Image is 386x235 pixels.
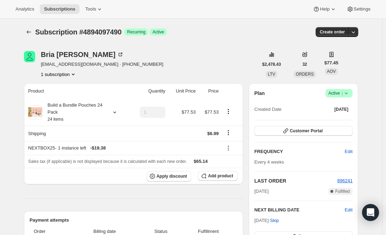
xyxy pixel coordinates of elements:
[258,59,285,69] button: $2,478.43
[41,61,163,68] span: [EMAIL_ADDRESS][DOMAIN_NAME] · [PHONE_NUMBER]
[342,90,343,96] span: |
[335,189,350,194] span: Fulfilled
[71,228,138,235] span: Billing date
[35,28,121,36] span: Subscription #4894097490
[205,109,219,115] span: $77.53
[337,178,353,183] a: 896241
[223,129,234,136] button: Shipping actions
[254,188,269,195] span: [DATE]
[330,104,353,114] button: [DATE]
[342,4,375,14] button: Settings
[41,71,77,78] button: Product actions
[254,106,281,113] span: Created Date
[316,27,349,37] button: Create order
[24,126,130,141] th: Shipping
[327,69,336,74] span: AOV
[24,83,130,99] th: Product
[208,173,233,179] span: Add product
[85,6,96,12] span: Tools
[28,159,187,164] span: Sales tax (if applicable) is not displayed because it is calculated with each new order.
[320,6,329,12] span: Help
[254,207,345,214] h2: NEXT BILLING DATE
[44,6,75,12] span: Subscriptions
[184,228,233,235] span: Fulfillment
[90,145,106,152] span: - $19.38
[152,29,164,35] span: Active
[42,102,106,123] div: Build a Bundle Pouches 24 Pack
[334,107,348,112] span: [DATE]
[194,159,208,164] span: $65.14
[341,146,357,157] button: Edit
[254,159,284,165] span: Every 4 weeks
[290,128,323,134] span: Customer Portal
[337,177,353,184] button: 896241
[24,51,35,62] span: Bria Gilbert
[143,228,179,235] span: Status
[182,109,196,115] span: $77.53
[40,4,80,14] button: Subscriptions
[157,173,187,179] span: Apply discount
[254,218,279,223] span: [DATE] ·
[28,145,219,152] div: NEXTBOX25 - 1 instance left
[354,6,371,12] span: Settings
[254,90,265,97] h2: Plan
[262,62,281,67] span: $2,478.43
[328,90,350,97] span: Active
[81,4,107,14] button: Tools
[302,62,307,67] span: 32
[167,83,198,99] th: Unit Price
[24,27,34,37] button: Subscriptions
[198,171,237,181] button: Add product
[254,177,337,184] h2: LAST ORDER
[223,108,234,115] button: Product actions
[320,29,345,35] span: Create order
[11,4,38,14] button: Analytics
[324,59,338,66] span: $77.45
[254,126,353,136] button: Customer Portal
[198,83,221,99] th: Price
[345,148,353,155] span: Edit
[296,72,314,77] span: ORDERS
[362,204,379,221] div: Open Intercom Messenger
[30,217,238,224] h2: Payment attempts
[266,215,283,226] button: Skip
[298,59,311,69] button: 32
[207,131,219,136] span: $6.99
[147,171,191,182] button: Apply discount
[270,217,279,224] span: Skip
[41,51,124,58] div: Bria [PERSON_NAME]
[309,4,341,14] button: Help
[127,29,145,35] span: Recurring
[15,6,34,12] span: Analytics
[48,117,63,122] small: 24 items
[268,72,275,77] span: LTV
[254,148,345,155] h2: FREQUENCY
[345,207,353,214] button: Edit
[130,83,167,99] th: Quantity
